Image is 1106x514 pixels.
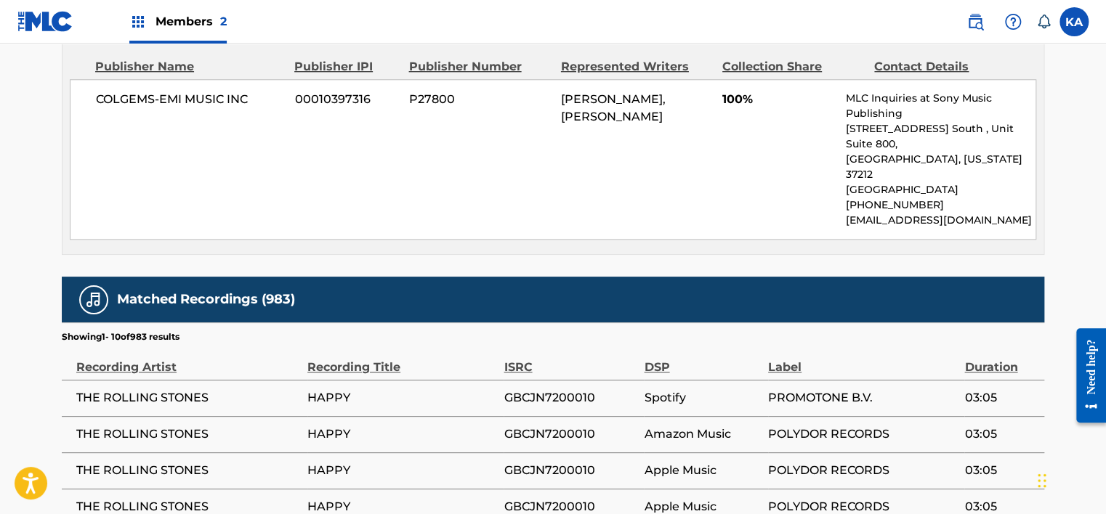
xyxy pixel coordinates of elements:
[644,462,761,479] span: Apple Music
[129,13,147,30] img: Top Rightsholders
[504,462,637,479] span: GBCJN7200010
[1004,13,1022,30] img: help
[644,425,761,443] span: Amazon Music
[62,330,179,343] p: Showing 1 - 10 of 983 results
[846,121,1036,152] p: [STREET_ADDRESS] South , Unit Suite 800,
[561,92,666,123] span: [PERSON_NAME], [PERSON_NAME]
[846,197,1036,213] p: [PHONE_NUMBER]
[961,7,990,36] a: Public Search
[307,389,496,407] span: HAPPY
[768,389,957,407] span: PROMOTONE B.V.
[1038,459,1046,502] div: Drag
[294,58,397,76] div: Publisher IPI
[998,7,1028,36] div: Help
[874,58,1015,76] div: Contact Details
[76,343,300,376] div: Recording Artist
[722,91,835,108] span: 100%
[964,425,1037,443] span: 03:05
[768,425,957,443] span: POLYDOR RECORDS
[156,13,227,30] span: Members
[504,425,637,443] span: GBCJN7200010
[295,91,398,108] span: 00010397316
[964,389,1037,407] span: 03:05
[1036,15,1051,29] div: Notifications
[307,462,496,479] span: HAPPY
[17,11,73,32] img: MLC Logo
[644,343,761,376] div: DSP
[846,91,1036,121] p: MLC Inquiries at Sony Music Publishing
[722,58,863,76] div: Collection Share
[96,91,284,108] span: COLGEMS-EMI MUSIC INC
[76,425,300,443] span: THE ROLLING STONES
[307,343,496,376] div: Recording Title
[95,58,283,76] div: Publisher Name
[307,425,496,443] span: HAPPY
[220,15,227,28] span: 2
[768,462,957,479] span: POLYDOR RECORDS
[1065,317,1106,434] iframe: Resource Center
[644,389,761,407] span: Spotify
[846,152,1036,182] p: [GEOGRAPHIC_DATA], [US_STATE] 37212
[504,343,637,376] div: ISRC
[561,58,711,76] div: Represented Writers
[846,213,1036,228] p: [EMAIL_ADDRESS][DOMAIN_NAME]
[846,182,1036,197] p: [GEOGRAPHIC_DATA]
[964,462,1037,479] span: 03:05
[85,291,102,309] img: Matched Recordings
[768,343,957,376] div: Label
[408,58,549,76] div: Publisher Number
[1033,444,1106,514] iframe: Chat Widget
[117,291,295,308] h5: Matched Recordings (983)
[504,389,637,407] span: GBCJN7200010
[76,462,300,479] span: THE ROLLING STONES
[1059,7,1089,36] div: User Menu
[409,91,550,108] span: P27800
[76,389,300,407] span: THE ROLLING STONES
[966,13,984,30] img: search
[964,343,1037,376] div: Duration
